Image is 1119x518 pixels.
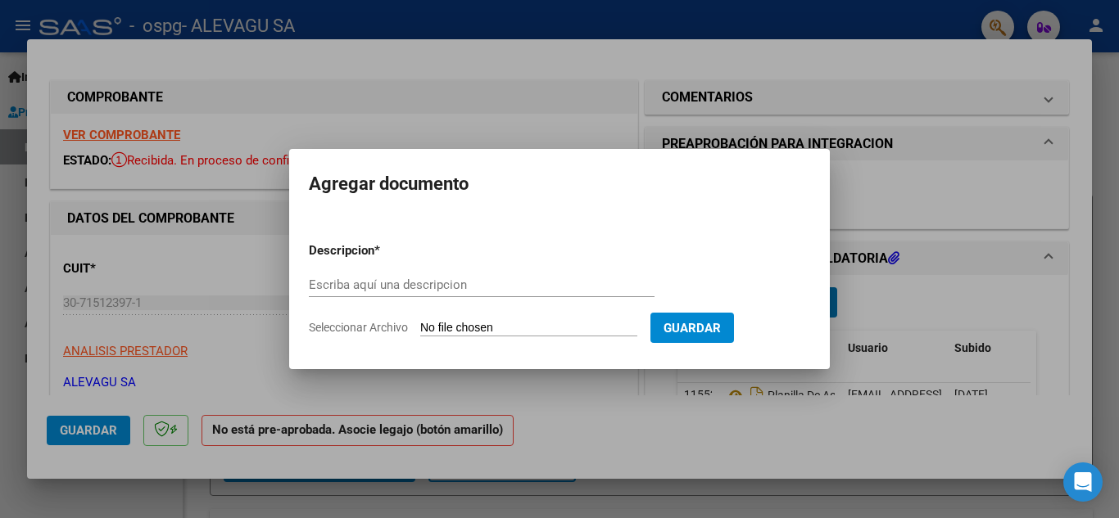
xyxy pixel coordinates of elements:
button: Guardar [650,313,734,343]
span: Seleccionar Archivo [309,321,408,334]
h2: Agregar documento [309,169,810,200]
p: Descripcion [309,241,460,260]
span: Guardar [664,321,721,336]
div: Open Intercom Messenger [1063,462,1103,502]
